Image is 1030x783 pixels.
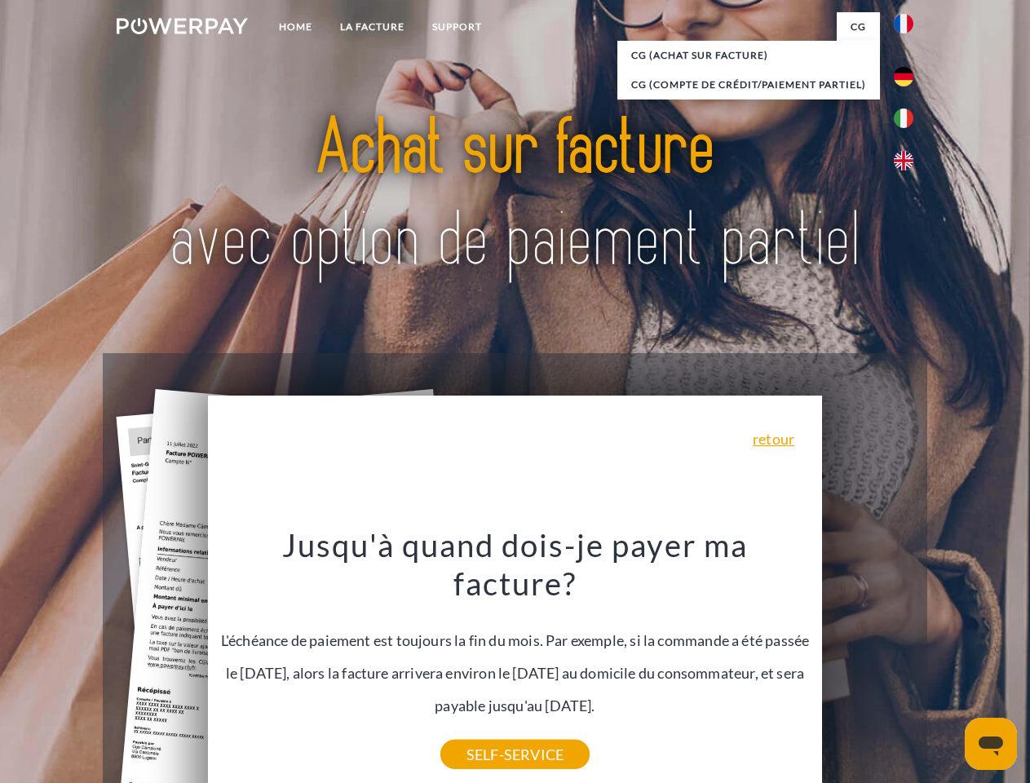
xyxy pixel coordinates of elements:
[156,78,874,312] img: title-powerpay_fr.svg
[117,18,248,34] img: logo-powerpay-white.svg
[265,12,326,42] a: Home
[965,718,1017,770] iframe: Bouton de lancement de la fenêtre de messagerie
[418,12,496,42] a: Support
[894,67,913,86] img: de
[218,525,813,604] h3: Jusqu'à quand dois-je payer ma facture?
[894,151,913,170] img: en
[894,108,913,128] img: it
[617,41,880,70] a: CG (achat sur facture)
[218,525,813,754] div: L'échéance de paiement est toujours la fin du mois. Par exemple, si la commande a été passée le [...
[440,740,590,769] a: SELF-SERVICE
[617,70,880,100] a: CG (Compte de crédit/paiement partiel)
[326,12,418,42] a: LA FACTURE
[837,12,880,42] a: CG
[894,14,913,33] img: fr
[753,431,794,446] a: retour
